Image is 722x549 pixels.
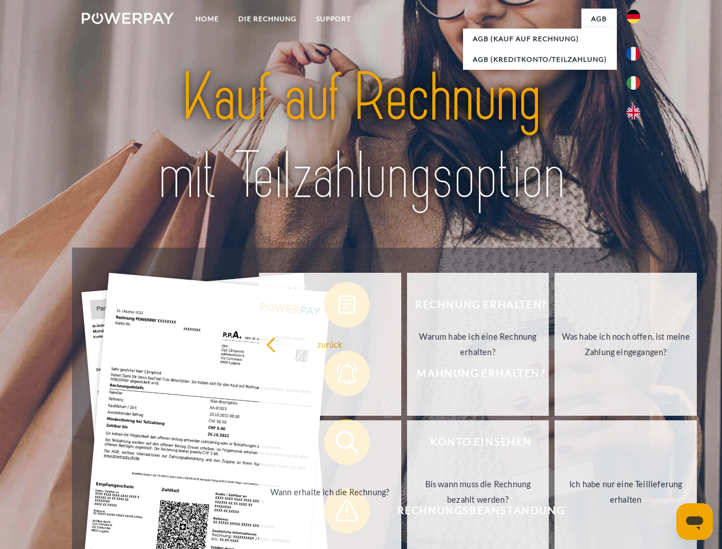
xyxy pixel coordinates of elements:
img: title-powerpay_de.svg [109,55,613,219]
a: DIE RECHNUNG [229,9,306,29]
a: SUPPORT [306,9,361,29]
img: fr [627,47,640,61]
img: it [627,76,640,90]
div: zurück [266,336,394,352]
a: agb [581,9,617,29]
div: Bis wann muss die Rechnung bezahlt werden? [414,476,543,507]
div: Wann erhalte ich die Rechnung? [266,484,394,499]
iframe: Schaltfläche zum Öffnen des Messaging-Fensters [676,503,713,540]
div: Ich habe nur eine Teillieferung erhalten [561,476,690,507]
div: Was habe ich noch offen, ist meine Zahlung eingegangen? [561,329,690,360]
a: Home [186,9,229,29]
img: logo-powerpay-white.svg [82,13,174,24]
a: Was habe ich noch offen, ist meine Zahlung eingegangen? [555,273,697,416]
img: de [627,10,640,23]
a: AGB (Kreditkonto/Teilzahlung) [463,49,617,70]
img: en [627,106,640,120]
a: AGB (Kauf auf Rechnung) [463,29,617,49]
div: Warum habe ich eine Rechnung erhalten? [414,329,543,360]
